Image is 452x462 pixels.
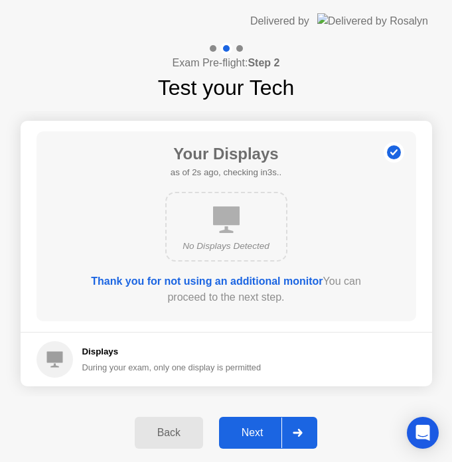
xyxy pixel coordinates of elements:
div: Delivered by [250,13,309,29]
h5: as of 2s ago, checking in3s.. [171,166,281,179]
div: Back [139,427,199,439]
h5: Displays [82,345,262,358]
div: You can proceed to the next step. [74,273,378,305]
div: Open Intercom Messenger [407,417,439,449]
b: Step 2 [248,57,279,68]
h4: Exam Pre-flight: [173,55,280,71]
button: Next [219,417,318,449]
img: Delivered by Rosalyn [317,13,428,29]
h1: Your Displays [171,142,281,166]
div: No Displays Detected [177,240,275,253]
div: During your exam, only one display is permitted [82,361,262,374]
button: Back [135,417,203,449]
div: Next [223,427,282,439]
b: Thank you for not using an additional monitor [91,275,323,287]
h1: Test your Tech [158,72,295,104]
